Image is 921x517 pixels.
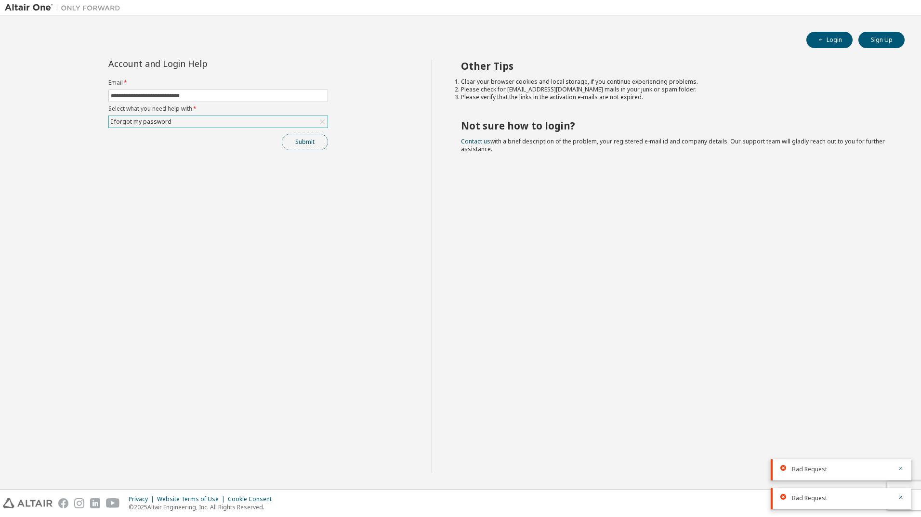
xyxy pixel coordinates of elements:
[806,32,853,48] button: Login
[108,79,328,87] label: Email
[792,465,827,473] span: Bad Request
[792,494,827,502] span: Bad Request
[129,495,157,503] div: Privacy
[5,3,125,13] img: Altair One
[108,105,328,113] label: Select what you need help with
[3,498,53,508] img: altair_logo.svg
[461,137,490,145] a: Contact us
[108,60,284,67] div: Account and Login Help
[129,503,277,511] p: © 2025 Altair Engineering, Inc. All Rights Reserved.
[106,498,120,508] img: youtube.svg
[461,60,888,72] h2: Other Tips
[282,134,328,150] button: Submit
[90,498,100,508] img: linkedin.svg
[461,86,888,93] li: Please check for [EMAIL_ADDRESS][DOMAIN_NAME] mails in your junk or spam folder.
[461,119,888,132] h2: Not sure how to login?
[858,32,905,48] button: Sign Up
[109,116,173,127] div: I forgot my password
[461,137,885,153] span: with a brief description of the problem, your registered e-mail id and company details. Our suppo...
[74,498,84,508] img: instagram.svg
[58,498,68,508] img: facebook.svg
[228,495,277,503] div: Cookie Consent
[461,78,888,86] li: Clear your browser cookies and local storage, if you continue experiencing problems.
[109,116,328,128] div: I forgot my password
[157,495,228,503] div: Website Terms of Use
[461,93,888,101] li: Please verify that the links in the activation e-mails are not expired.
